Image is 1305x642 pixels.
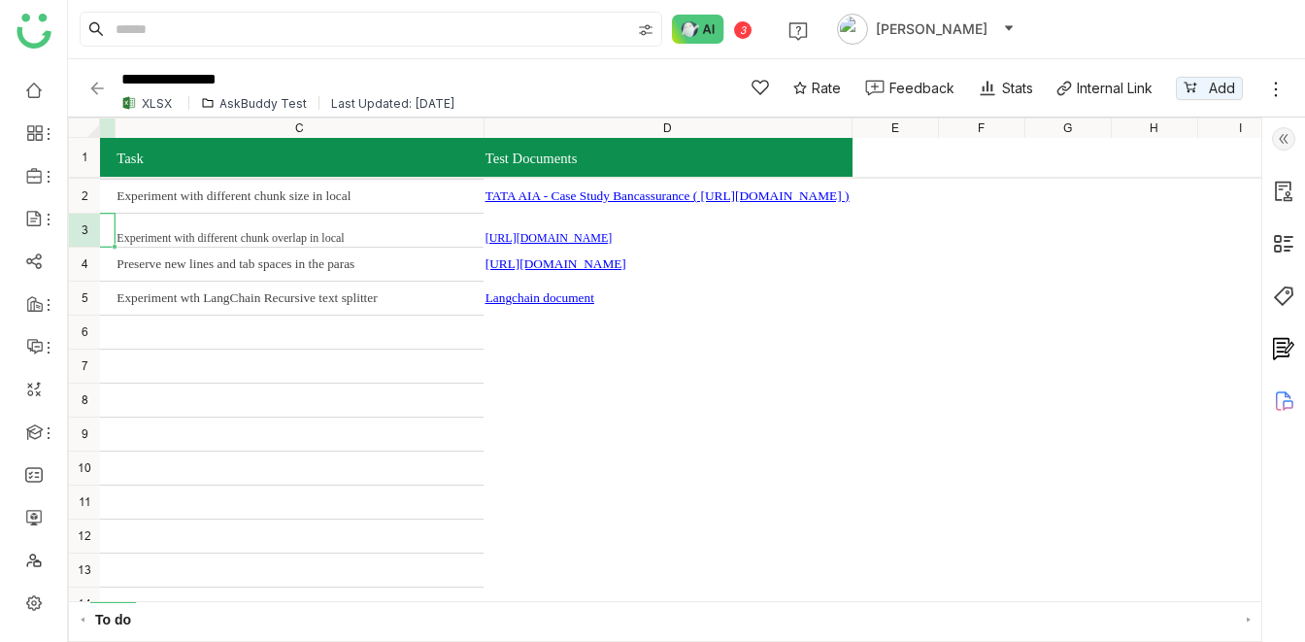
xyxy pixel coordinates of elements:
div: 10 [69,459,100,476]
div: 13 [69,561,100,578]
img: xlsx.svg [121,95,137,111]
div: 6 [69,323,100,340]
a: [URL][DOMAIN_NAME] [485,231,613,245]
div: D [485,119,852,136]
div: 7 [69,357,100,374]
div: Experiment with different chunk size in local [117,188,482,204]
div: 11 [69,493,100,510]
img: stats.svg [978,79,997,98]
span: Rate [812,78,841,98]
span: Add [1209,78,1235,99]
a: Langchain document [485,290,594,305]
span: To do [90,602,136,636]
div: Task [117,150,482,166]
img: ask-buddy-normal.svg [672,15,724,44]
div: Preserve new lines and tab spaces in the paras [117,256,482,272]
div: C [116,119,483,136]
img: logo [17,14,51,49]
div: 9 [69,425,100,442]
a: [URL][DOMAIN_NAME] [485,256,626,271]
div: 5 [69,289,100,306]
div: 8 [69,391,100,408]
span: [PERSON_NAME] [876,18,987,40]
img: folder.svg [201,96,215,110]
div: F [939,119,1024,136]
div: Feedback [889,78,954,98]
div: 3 [69,221,100,238]
button: [PERSON_NAME] [833,14,1019,45]
img: avatar [837,14,868,45]
img: help.svg [788,21,808,41]
div: Test Documents [485,150,851,166]
div: Experiment wth LangChain Recursive text splitter [117,290,482,306]
div: 3 [734,21,752,39]
div: 14 [69,595,100,612]
div: 2 [69,187,100,204]
div: 1 [69,149,100,165]
div: I [1198,119,1284,136]
div: 12 [69,527,100,544]
div: Stats [978,78,1033,98]
div: Experiment with different chunk overlap in local [117,231,482,246]
div: Internal Link [1077,78,1153,98]
div: XLSX [142,96,172,111]
div: Last Updated: [DATE] [331,96,455,111]
div: H [1112,119,1197,136]
div: E [853,119,938,136]
div: AskBuddy Test [219,96,307,111]
img: back [87,79,107,98]
div: G [1025,119,1111,136]
img: feedback-1.svg [865,80,885,96]
a: TATA AIA - Case Study Bancassurance ( [URL][DOMAIN_NAME] ) [485,188,850,203]
div: 4 [69,255,100,272]
img: search-type.svg [638,22,653,38]
button: Add [1176,77,1243,100]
